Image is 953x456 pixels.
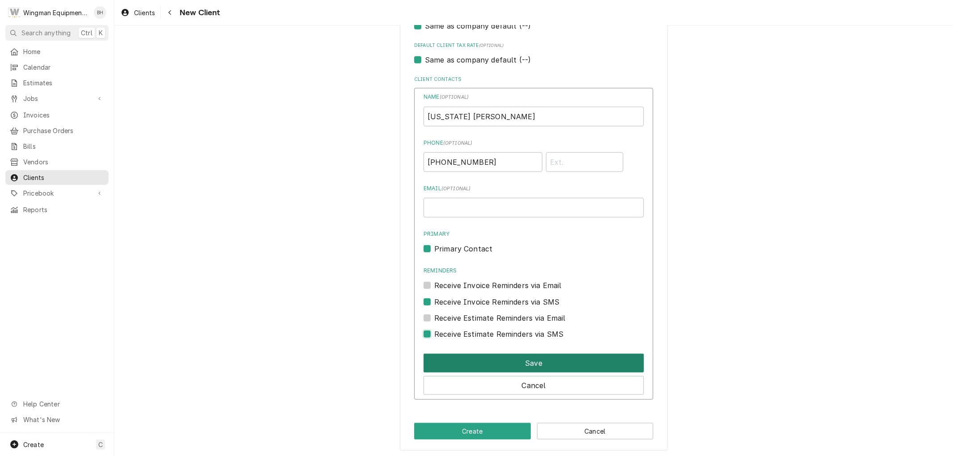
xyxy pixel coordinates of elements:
div: Brady Hale's Avatar [94,6,106,19]
div: Button Group [414,423,653,439]
span: ( optional ) [441,186,471,192]
span: Reports [23,205,104,214]
span: Clients [134,8,155,17]
a: Vendors [5,155,109,169]
input: Number [424,152,542,172]
input: Ext. [546,152,623,172]
a: Go to Jobs [5,91,109,106]
div: Button Group [424,350,644,395]
span: Search anything [21,28,71,38]
label: Same as company default (--) [425,54,531,65]
div: Wingman Equipment Solutions's Avatar [8,6,21,19]
button: Save [424,354,644,372]
span: Calendar [23,63,104,72]
a: Clients [5,170,109,185]
a: Go to Help Center [5,397,109,411]
span: Purchase Orders [23,126,104,135]
span: What's New [23,415,103,424]
button: Create [414,423,531,439]
label: Receive Invoice Reminders via Email [434,280,562,291]
div: Button Group Row [414,423,653,439]
button: Search anythingCtrlK [5,25,109,41]
div: Contact Edit Form [424,93,644,339]
label: Receive Estimate Reminders via SMS [434,329,563,339]
a: Reports [5,202,109,217]
span: Help Center [23,399,103,409]
a: Go to Pricebook [5,186,109,201]
div: Button Group Row [424,350,644,372]
span: Pricebook [23,188,91,198]
span: ( optional ) [440,94,469,100]
span: Vendors [23,157,104,167]
div: W [8,6,21,19]
span: Invoices [23,110,104,120]
span: Clients [23,173,104,182]
span: C [98,440,103,449]
a: Calendar [5,60,109,75]
span: (optional) [479,43,504,48]
span: ( optional ) [443,140,473,146]
a: Purchase Orders [5,123,109,138]
label: Default Client Tax Rate [414,42,653,49]
div: Wingman Equipment Solutions [23,8,89,17]
a: Clients [117,5,159,20]
span: Jobs [23,94,91,103]
label: Email [424,184,644,192]
div: Button Group Row [424,372,644,395]
a: Bills [5,139,109,154]
div: Reminders [424,267,644,291]
a: Home [5,44,109,59]
span: Create [23,441,44,448]
label: Primary [424,230,644,238]
div: BH [94,6,106,19]
span: K [99,28,103,38]
button: Cancel [537,423,654,439]
label: Primary Contact [434,243,492,254]
label: Client Contacts [414,76,653,83]
button: Navigate back [163,5,177,20]
span: New Client [177,7,220,19]
div: Client Contacts [414,76,653,404]
div: Phone [424,139,644,172]
span: Ctrl [81,28,92,38]
label: Reminders [424,267,644,275]
div: Name [424,93,644,126]
div: Email [424,184,644,218]
span: Estimates [23,78,104,88]
div: Default Client Tax Rate [414,42,653,65]
span: Home [23,47,104,56]
label: Phone [424,139,644,147]
div: Primary [424,230,644,254]
label: Name [424,93,644,101]
a: Go to What's New [5,412,109,427]
a: Estimates [5,75,109,90]
a: Invoices [5,108,109,122]
label: Same as company default (--) [425,21,531,31]
span: Bills [23,142,104,151]
button: Cancel [424,376,644,395]
label: Receive Invoice Reminders via SMS [434,297,559,307]
label: Receive Estimate Reminders via Email [434,313,566,323]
